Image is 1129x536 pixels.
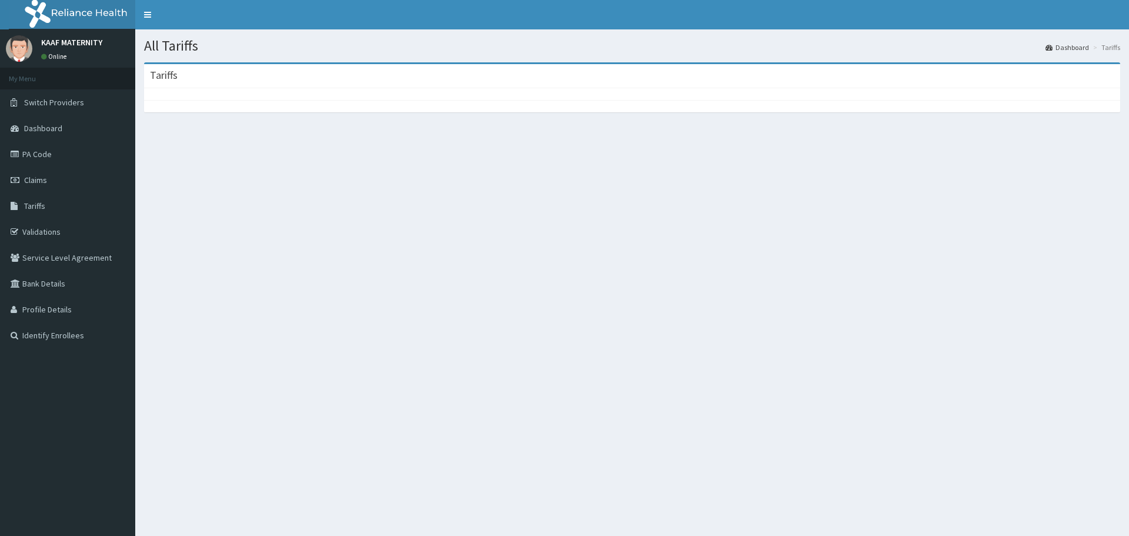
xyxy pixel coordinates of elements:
[1090,42,1120,52] li: Tariffs
[1046,42,1089,52] a: Dashboard
[24,175,47,185] span: Claims
[144,38,1120,54] h1: All Tariffs
[24,97,84,108] span: Switch Providers
[41,52,69,61] a: Online
[24,201,45,211] span: Tariffs
[41,38,102,46] p: KAAF MATERNITY
[150,70,178,81] h3: Tariffs
[24,123,62,134] span: Dashboard
[6,35,32,62] img: User Image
